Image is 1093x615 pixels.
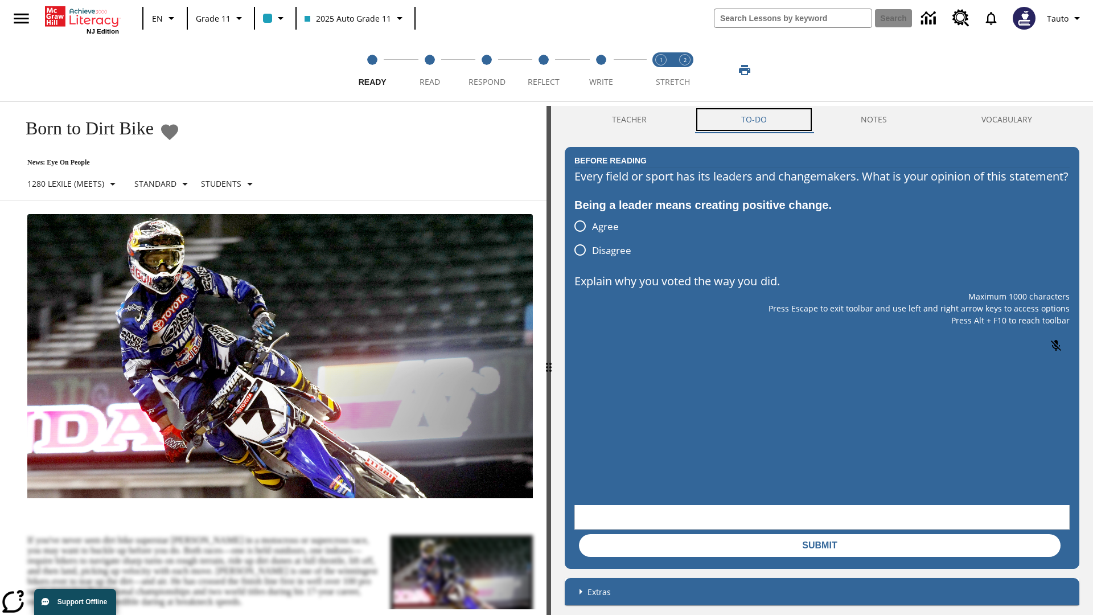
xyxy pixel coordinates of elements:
[191,8,250,28] button: Grade: Grade 11, Select a grade
[57,598,107,606] span: Support Offline
[551,106,1093,615] div: activity
[9,9,162,22] body: Explain why you voted the way you did. Maximum 1000 characters Press Alt + F10 to reach toolbar P...
[359,77,387,87] span: Ready
[196,174,261,194] button: Select Student
[914,3,946,34] a: Data Center
[565,106,694,133] button: Teacher
[45,4,119,35] div: Home
[660,56,663,64] text: 1
[159,122,180,142] button: Add to Favorites - Born to Dirt Bike
[574,167,1070,186] div: Every field or sport has its leaders and changemakers. What is your opinion of this statement?
[420,76,440,87] span: Read
[726,60,763,80] button: Print
[454,39,520,101] button: Respond step 3 of 5
[568,39,634,101] button: Write step 5 of 5
[130,174,196,194] button: Scaffolds, Standard
[469,76,506,87] span: Respond
[574,154,647,167] h2: Before Reading
[934,106,1079,133] button: VOCABULARY
[511,39,577,101] button: Reflect step 4 of 5
[946,3,976,34] a: Resource Center, Will open in new tab
[147,8,183,28] button: Language: EN, Select a language
[196,13,231,24] span: Grade 11
[574,214,640,262] div: poll
[644,39,677,101] button: Stretch Read step 1 of 2
[656,76,690,87] span: STRETCH
[574,196,1070,214] div: Being a leader means creating positive change.
[587,586,611,598] p: Extras
[589,76,613,87] span: Write
[134,178,176,190] p: Standard
[14,118,154,139] h1: Born to Dirt Bike
[528,76,560,87] span: Reflect
[714,9,872,27] input: search field
[34,589,116,615] button: Support Offline
[574,302,1070,314] p: Press Escape to exit toolbar and use left and right arrow keys to access options
[1047,13,1069,24] span: Tauto
[258,8,292,28] button: Class color is light blue. Change class color
[27,214,533,499] img: Motocross racer James Stewart flies through the air on his dirt bike.
[1042,8,1088,28] button: Profile/Settings
[396,39,462,101] button: Read step 2 of 5
[592,219,619,234] span: Agree
[684,56,687,64] text: 2
[592,243,631,258] span: Disagree
[976,3,1006,33] a: Notifications
[668,39,701,101] button: Stretch Respond step 2 of 2
[27,178,104,190] p: 1280 Lexile (Meets)
[300,8,411,28] button: Class: 2025 Auto Grade 11, Select your class
[574,290,1070,302] p: Maximum 1000 characters
[5,2,38,35] button: Open side menu
[565,106,1079,133] div: Instructional Panel Tabs
[87,28,119,35] span: NJ Edition
[694,106,814,133] button: TO-DO
[23,174,124,194] button: Select Lexile, 1280 Lexile (Meets)
[339,39,405,101] button: Ready step 1 of 5
[305,13,391,24] span: 2025 Auto Grade 11
[152,13,163,24] span: EN
[814,106,935,133] button: NOTES
[201,178,241,190] p: Students
[546,106,551,615] div: Press Enter or Spacebar and then press right and left arrow keys to move the slider
[574,314,1070,326] p: Press Alt + F10 to reach toolbar
[1042,332,1070,359] button: Click to activate and allow voice recognition
[1013,7,1036,30] img: Avatar
[574,272,1070,290] p: Explain why you voted the way you did.
[579,534,1061,557] button: Submit
[565,578,1079,605] div: Extras
[1006,3,1042,33] button: Select a new avatar
[14,158,261,167] p: News: Eye On People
